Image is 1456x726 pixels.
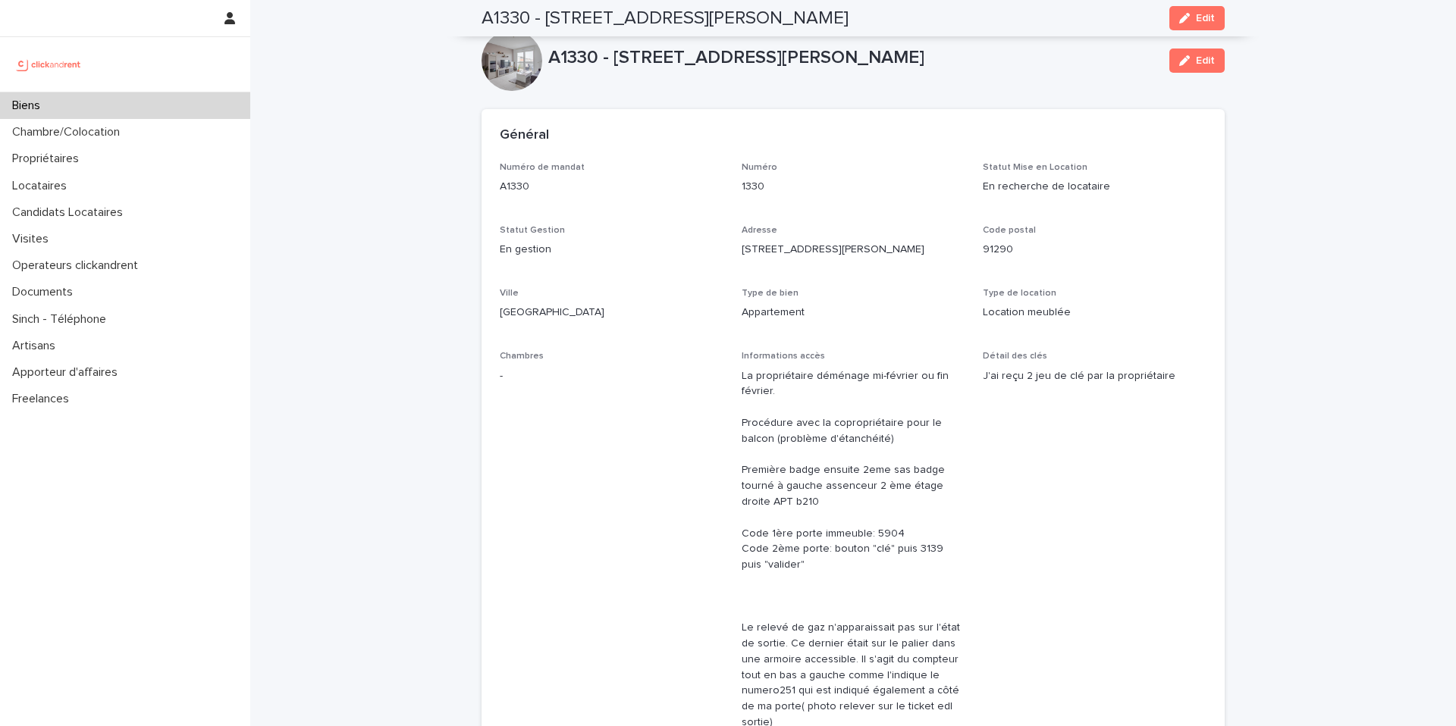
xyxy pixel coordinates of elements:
[6,365,130,380] p: Apporteur d'affaires
[500,352,544,361] span: Chambres
[500,127,549,144] h2: Général
[742,163,777,172] span: Numéro
[6,125,132,139] p: Chambre/Colocation
[983,368,1207,384] p: J'ai reçu 2 jeu de clé par la propriétaire
[983,242,1207,258] p: 91290
[983,163,1087,172] span: Statut Mise en Location
[1196,13,1215,23] span: Edit
[6,179,79,193] p: Locataires
[742,352,825,361] span: Informations accès
[6,392,81,406] p: Freelances
[983,226,1036,235] span: Code postal
[742,242,965,258] p: [STREET_ADDRESS][PERSON_NAME]
[983,289,1056,298] span: Type de location
[6,339,67,353] p: Artisans
[983,305,1207,321] p: Location meublée
[6,99,52,113] p: Biens
[1169,6,1225,30] button: Edit
[6,285,85,299] p: Documents
[500,179,723,195] p: A1330
[6,232,61,246] p: Visites
[742,305,965,321] p: Appartement
[6,152,91,166] p: Propriétaires
[500,226,565,235] span: Statut Gestion
[500,368,723,384] p: -
[6,312,118,327] p: Sinch - Téléphone
[6,258,150,273] p: Operateurs clickandrent
[1196,55,1215,66] span: Edit
[500,289,519,298] span: Ville
[742,226,777,235] span: Adresse
[983,352,1047,361] span: Détail des clés
[482,8,849,30] h2: A1330 - [STREET_ADDRESS][PERSON_NAME]
[500,163,585,172] span: Numéro de mandat
[500,242,723,258] p: En gestion
[1169,49,1225,73] button: Edit
[6,205,135,220] p: Candidats Locataires
[742,179,965,195] p: 1330
[548,47,1157,69] p: A1330 - [STREET_ADDRESS][PERSON_NAME]
[983,179,1207,195] p: En recherche de locataire
[500,305,723,321] p: [GEOGRAPHIC_DATA]
[12,49,86,80] img: UCB0brd3T0yccxBKYDjQ
[742,289,799,298] span: Type de bien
